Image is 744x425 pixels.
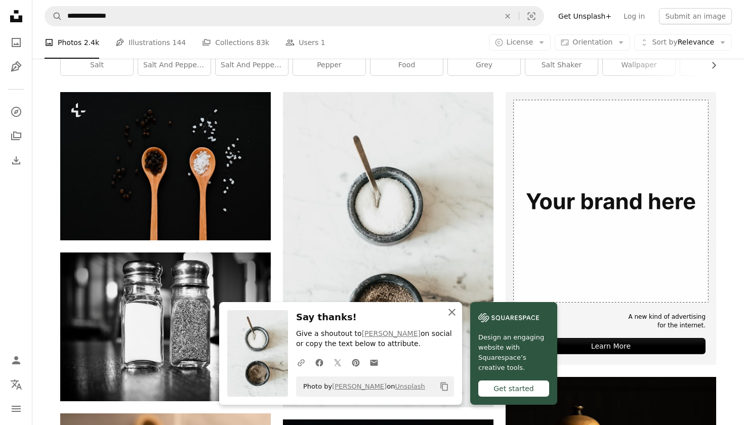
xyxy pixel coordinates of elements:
a: Unsplash [395,382,425,390]
a: food [370,55,443,75]
a: Log in / Sign up [6,350,26,370]
a: wallpaper [603,55,675,75]
a: A new kind of advertisingfor the internet.Learn More [506,92,716,365]
button: Clear [497,7,519,26]
span: 144 [173,37,186,48]
button: Submit an image [659,8,732,24]
a: Illustrations [6,57,26,77]
div: Learn More [516,338,706,354]
form: Find visuals sitewide [45,6,544,26]
a: Explore [6,102,26,122]
a: pepper [293,55,365,75]
a: white and black granules in bwols [283,245,493,254]
span: 1 [321,37,325,48]
span: Orientation [572,38,612,46]
button: scroll list to the right [705,55,716,75]
span: 83k [256,37,269,48]
a: Share on Twitter [328,352,347,372]
span: Relevance [652,37,714,48]
a: Share on Pinterest [347,352,365,372]
a: two condiments shakers [60,322,271,331]
img: file-1606177908946-d1eed1cbe4f5image [478,310,539,325]
button: Language [6,374,26,395]
a: salt [61,55,133,75]
a: Photos [6,32,26,53]
a: Get Unsplash+ [552,8,617,24]
a: Share over email [365,352,383,372]
img: file-1635990775102-c9800842e1cdimage [506,92,716,303]
a: [PERSON_NAME] [362,329,421,337]
a: Collections 83k [202,26,269,59]
a: Collections [6,126,26,146]
a: [PERSON_NAME] [332,382,387,390]
span: License [507,38,533,46]
button: Visual search [519,7,544,26]
a: salt and pepper shaker [138,55,211,75]
span: Photo by on [298,378,425,395]
a: salt shaker [525,55,598,75]
a: Download History [6,150,26,171]
button: Search Unsplash [45,7,62,26]
p: Give a shoutout to on social or copy the text below to attribute. [296,329,454,349]
h3: Say thanks! [296,310,454,325]
img: a couple of wooden spoons filled with sea salt [60,92,271,240]
span: A new kind of advertising for the internet. [628,313,706,330]
button: Orientation [555,34,630,51]
a: salt and pepper shakers [216,55,288,75]
img: two condiments shakers [60,252,271,401]
a: grey [448,55,520,75]
button: Sort byRelevance [634,34,732,51]
img: white and black granules in bwols [283,92,493,407]
button: Menu [6,399,26,419]
button: License [489,34,551,51]
a: Log in [617,8,651,24]
span: Design an engaging website with Squarespace’s creative tools. [478,332,549,373]
div: Get started [478,380,549,397]
a: a couple of wooden spoons filled with sea salt [60,161,271,171]
a: Design an engaging website with Squarespace’s creative tools.Get started [470,302,557,405]
a: Users 1 [285,26,325,59]
a: Illustrations 144 [115,26,186,59]
a: Share on Facebook [310,352,328,372]
button: Copy to clipboard [436,378,453,395]
span: Sort by [652,38,677,46]
a: Home — Unsplash [6,6,26,28]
